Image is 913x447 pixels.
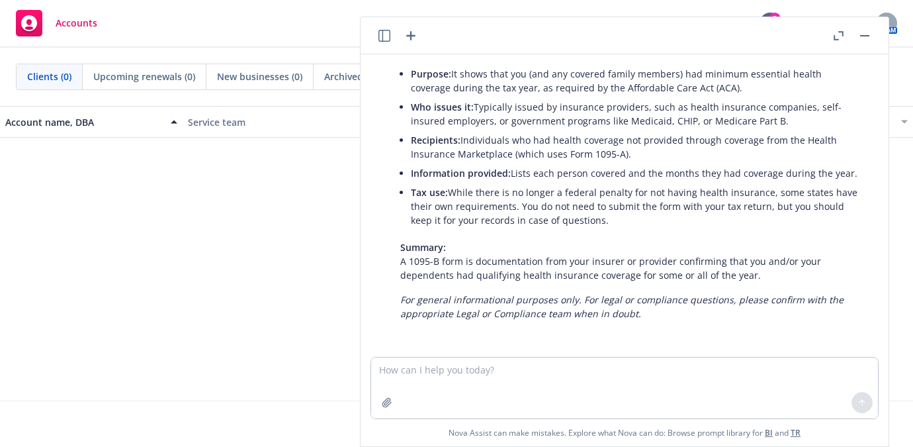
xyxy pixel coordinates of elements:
[5,115,163,129] div: Account name, DBA
[183,106,365,138] button: Service team
[411,64,859,97] li: It shows that you (and any covered family members) had minimum essential health coverage during t...
[324,70,376,83] span: Archived (0)
[411,68,451,80] span: Purpose:
[56,18,97,28] span: Accounts
[411,167,511,179] span: Information provided:
[411,164,859,183] li: Lists each person covered and the months they had coverage during the year.
[217,70,302,83] span: New businesses (0)
[93,70,195,83] span: Upcoming renewals (0)
[411,97,859,130] li: Typically issued by insurance providers, such as health insurance companies, self-insured employe...
[769,13,781,25] div: 3
[846,10,872,36] a: Switch app
[765,427,773,438] a: BI
[815,10,842,36] a: Search
[188,115,360,129] div: Service team
[400,293,844,320] em: For general informational purposes only. For legal or compliance questions, please confirm with t...
[411,186,448,199] span: Tax use:
[400,240,859,282] p: A 1095-B form is documentation from your insurer or provider confirming that you and/or your depe...
[411,101,474,113] span: Who issues it:
[411,134,460,146] span: Recipients:
[400,241,446,254] span: Summary:
[27,70,71,83] span: Clients (0)
[791,427,801,438] a: TR
[411,130,859,164] li: Individuals who had health coverage not provided through coverage from the Health Insurance Marke...
[11,5,103,42] a: Accounts
[785,10,811,36] a: Report a Bug
[411,183,859,230] li: While there is no longer a federal penalty for not having health insurance, some states have thei...
[449,419,801,446] span: Nova Assist can make mistakes. Explore what Nova can do: Browse prompt library for and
